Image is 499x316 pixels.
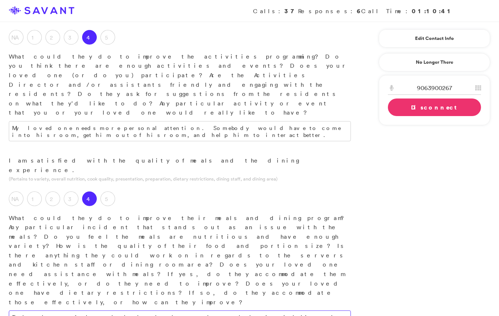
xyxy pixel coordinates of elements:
[100,30,115,45] label: 5
[64,192,78,206] label: 3
[9,52,351,118] p: What could they do to improve the activities programming? Do you think there are enough activitie...
[9,156,351,175] p: I am satisfied with the quality of meals and the dining experience.
[27,192,42,206] label: 1
[9,175,351,182] p: (Pertains to variety, overall nutrition, cook quality, presentation, preparation, dietary restric...
[388,98,481,116] a: Disconnect
[412,7,454,15] strong: 01:10:41
[100,192,115,206] label: 5
[285,7,298,15] strong: 37
[64,30,78,45] label: 3
[9,30,23,45] label: NA
[82,192,97,206] label: 4
[388,33,481,44] a: Edit Contact Info
[379,53,490,71] a: No Longer There
[9,192,23,206] label: NA
[357,7,361,15] strong: 6
[27,30,42,45] label: 1
[9,213,351,307] p: What could they do to improve their meals and dining program? Any particular incident that stands...
[45,30,60,45] label: 2
[82,30,97,45] label: 4
[45,192,60,206] label: 2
